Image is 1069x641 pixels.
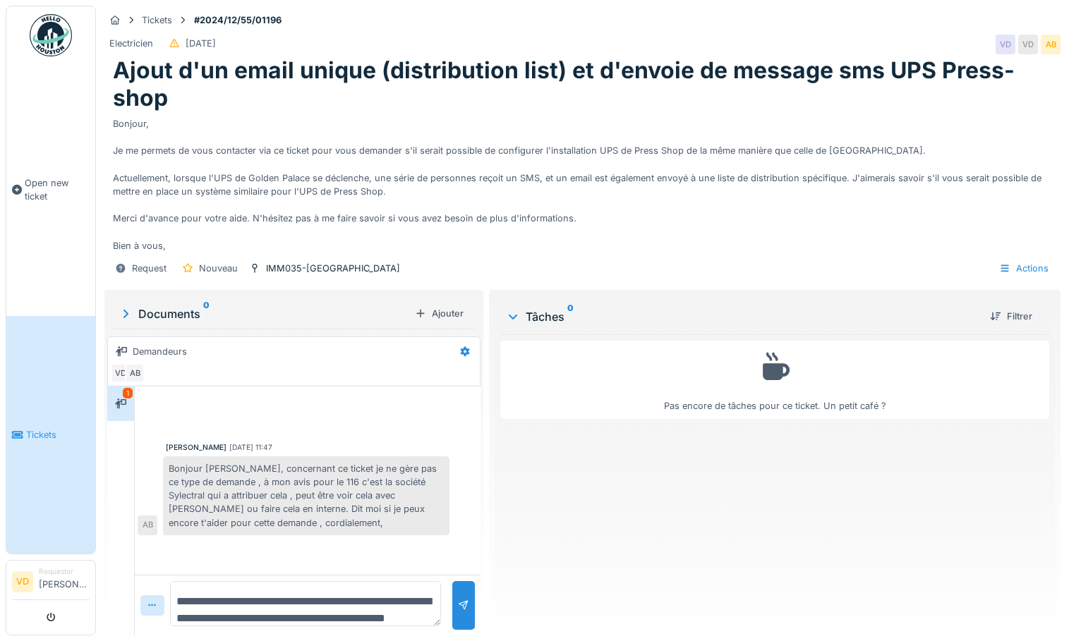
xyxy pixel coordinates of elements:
[138,515,157,535] div: AB
[1018,35,1038,54] div: VD
[163,456,449,535] div: Bonjour [PERSON_NAME], concernant ce ticket je ne gère pas ce type de demande , à mon avis pour l...
[26,428,90,441] span: Tickets
[39,566,90,577] div: Requester
[186,37,216,50] div: [DATE]
[984,307,1038,326] div: Filtrer
[506,308,979,325] div: Tâches
[993,258,1055,279] div: Actions
[509,347,1040,413] div: Pas encore de tâches pour ce ticket. Un petit café ?
[409,304,469,323] div: Ajouter
[133,345,187,358] div: Demandeurs
[199,262,238,275] div: Nouveau
[30,14,72,56] img: Badge_color-CXgf-gQk.svg
[266,262,400,275] div: IMM035-[GEOGRAPHIC_DATA]
[25,176,90,203] span: Open new ticket
[109,37,153,50] div: Electricien
[12,566,90,600] a: VD Requester[PERSON_NAME]
[111,363,131,383] div: VD
[203,305,210,322] sup: 0
[166,442,227,453] div: [PERSON_NAME]
[132,262,167,275] div: Request
[6,64,95,316] a: Open new ticket
[229,442,272,453] div: [DATE] 11:47
[113,57,1052,111] h1: Ajout d'un email unique (distribution list) et d'envoie de message sms UPS Press-shop
[113,111,1052,252] div: Bonjour, Je me permets de vous contacter via ce ticket pour vous demander s'il serait possible de...
[142,13,172,27] div: Tickets
[125,363,145,383] div: AB
[12,571,33,592] li: VD
[39,566,90,597] li: [PERSON_NAME]
[119,305,409,322] div: Documents
[567,308,574,325] sup: 0
[123,388,133,398] div: 1
[996,35,1015,54] div: VD
[1041,35,1061,54] div: AB
[188,13,287,27] strong: #2024/12/55/01196
[6,316,95,554] a: Tickets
